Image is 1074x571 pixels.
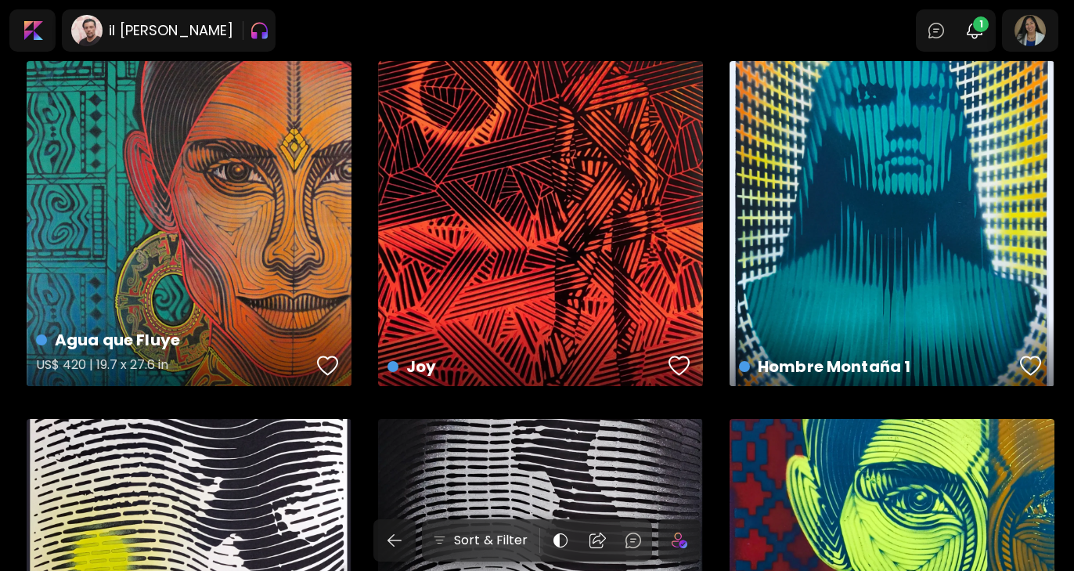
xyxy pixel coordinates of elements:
[36,328,312,352] h4: Agua que Fluye
[1016,350,1046,381] button: favorites
[965,21,984,40] img: bellIcon
[250,18,269,43] img: Gradient Icon
[454,531,528,550] h6: Sort & Filter
[624,531,643,550] img: chatIcon
[739,355,1015,378] h4: Hombre Montaña 1
[373,519,416,562] button: back
[109,21,233,40] h6: il [PERSON_NAME]
[973,16,989,32] span: 1
[385,531,404,550] img: back
[672,533,687,548] img: icon
[27,61,351,386] a: Agua que FluyeUS$ 420 | 19.7 x 27.6 infavoriteshttps://cdn.kaleido.art/CDN/Artwork/176206/Primary...
[927,21,946,40] img: chatIcon
[250,18,269,43] button: pauseOutline IconGradient Icon
[961,17,988,44] button: bellIcon1
[665,350,694,381] button: favorites
[387,355,663,378] h4: Joy
[378,61,703,386] a: Joyfavoriteshttps://cdn.kaleido.art/CDN/Artwork/176088/Primary/medium.webp?updated=780706
[730,61,1054,386] a: Hombre Montaña 1favoriteshttps://cdn.kaleido.art/CDN/Artwork/175913/Primary/medium.webp?updated=7...
[373,519,422,562] a: back
[313,350,343,381] button: favorites
[36,352,312,383] h5: US$ 420 | 19.7 x 27.6 in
